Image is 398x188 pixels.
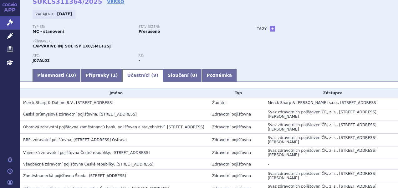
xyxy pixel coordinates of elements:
[33,29,64,34] strong: MC - stanovení
[138,25,238,29] p: Stav řízení:
[138,58,140,63] strong: -
[33,69,81,82] a: Písemnosti (10)
[268,162,269,166] span: -
[20,88,209,98] th: Jméno
[113,73,116,78] span: 1
[270,26,275,32] a: +
[138,29,160,34] strong: Přerušeno
[268,123,376,131] span: Svaz zdravotních pojišťoven ČR, z. s., [STREET_ADDRESS][PERSON_NAME]
[212,174,251,178] span: Zdravotní pojišťovna
[202,69,237,82] a: Poznámka
[23,162,154,166] span: Všeobecná zdravotní pojišťovna České republiky, Orlická 2020/4, Praha 3
[265,88,398,98] th: Zástupce
[33,54,132,58] p: ATC:
[209,88,265,98] th: Typ
[212,162,251,166] span: Zdravotní pojišťovna
[257,25,267,32] h3: Tagy
[81,69,122,82] a: Přípravky (1)
[23,151,150,155] span: Vojenská zdravotní pojišťovna České republiky, Drahobejlova 1404/4, Praha 9
[268,101,378,105] span: Merck Sharp & [PERSON_NAME] s.r.o., [STREET_ADDRESS]
[33,58,50,63] strong: PNEUMOCOCCUS, PURIFIKOVANÉ POLYSACHARIDOVÉ ANTIGENY KONJUGOVANÉ
[23,174,126,178] span: Zaměstnanecká pojišťovna Škoda, Husova 302, Mladá Boleslav
[23,138,127,142] span: RBP, zdravotní pojišťovna, Michálkovická 967/108, Slezská Ostrava
[212,125,251,129] span: Zdravotní pojišťovna
[268,136,376,144] span: Svaz zdravotních pojišťoven ČR, z. s., [STREET_ADDRESS][PERSON_NAME]
[33,40,244,43] p: Přípravek:
[57,12,72,16] strong: [DATE]
[212,151,251,155] span: Zdravotní pojišťovna
[36,12,55,17] span: Zahájeno:
[268,110,376,119] span: Svaz zdravotních pojišťoven ČR, z. s., [STREET_ADDRESS][PERSON_NAME]
[163,69,202,82] a: Sloučení (0)
[153,73,156,78] span: 9
[268,148,376,157] span: Svaz zdravotních pojišťoven ČR, z. s., [STREET_ADDRESS][PERSON_NAME]
[212,138,251,142] span: Zdravotní pojišťovna
[122,69,163,82] a: Účastníci (9)
[138,54,238,58] p: RS:
[23,101,113,105] span: Merck Sharp & Dohme B.V., Waarderweg 39, Haarlem, NL
[192,73,195,78] span: 0
[33,25,132,29] p: Typ SŘ:
[212,101,227,105] span: Žadatel
[23,112,137,116] span: Česká průmyslová zdravotní pojišťovna, Jeremenkova 161/11, Ostrava - Vítkovice
[68,73,74,78] span: 10
[33,44,111,48] span: CAPVAXIVE INJ SOL ISP 1X0,5ML+2SJ
[268,171,376,180] span: Svaz zdravotních pojišťoven ČR, z. s., [STREET_ADDRESS][PERSON_NAME]
[212,112,251,116] span: Zdravotní pojišťovna
[23,125,204,129] span: Oborová zdravotní pojišťovna zaměstnanců bank, pojišťoven a stavebnictví, Roškotova 1225/1, Praha 4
